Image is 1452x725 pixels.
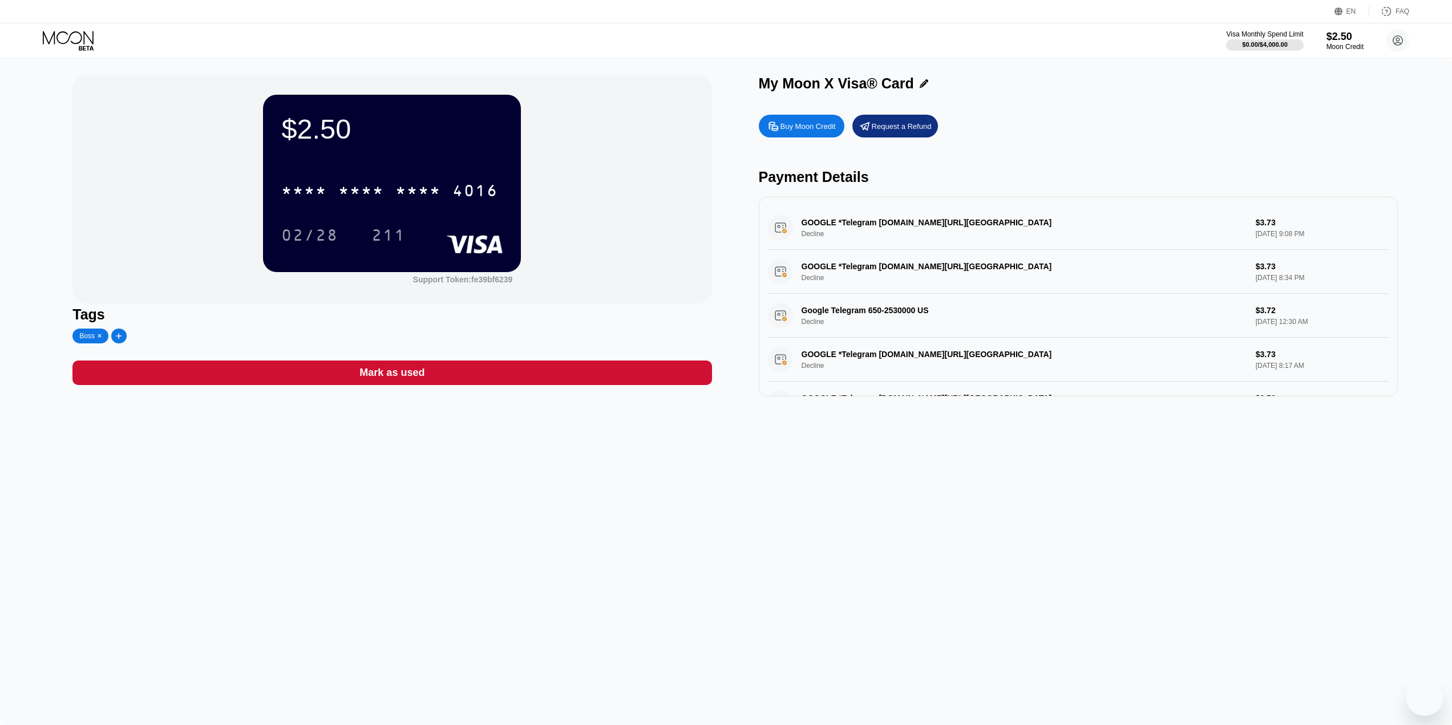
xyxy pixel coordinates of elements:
[413,275,513,284] div: Support Token: fe39bf6239
[872,121,932,131] div: Request a Refund
[759,75,914,92] div: My Moon X Visa® Card
[413,275,513,284] div: Support Token:fe39bf6239
[72,361,711,385] div: Mark as used
[281,113,503,145] div: $2.50
[1326,31,1364,51] div: $2.50Moon Credit
[273,221,347,249] div: 02/28
[1369,6,1409,17] div: FAQ
[1334,6,1369,17] div: EN
[1326,43,1364,51] div: Moon Credit
[1326,31,1364,43] div: $2.50
[1396,7,1409,15] div: FAQ
[780,121,836,131] div: Buy Moon Credit
[759,169,1398,185] div: Payment Details
[1226,30,1303,38] div: Visa Monthly Spend Limit
[452,183,498,201] div: 4016
[1406,679,1443,716] iframe: Button to launch messaging window, conversation in progress
[759,115,844,137] div: Buy Moon Credit
[1346,7,1356,15] div: EN
[852,115,938,137] div: Request a Refund
[72,306,711,323] div: Tags
[359,366,424,379] div: Mark as used
[363,221,414,249] div: 211
[281,228,338,246] div: 02/28
[1226,30,1303,51] div: Visa Monthly Spend Limit$0.00/$4,000.00
[79,332,95,340] div: Boss
[371,228,406,246] div: 211
[1242,41,1288,48] div: $0.00 / $4,000.00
